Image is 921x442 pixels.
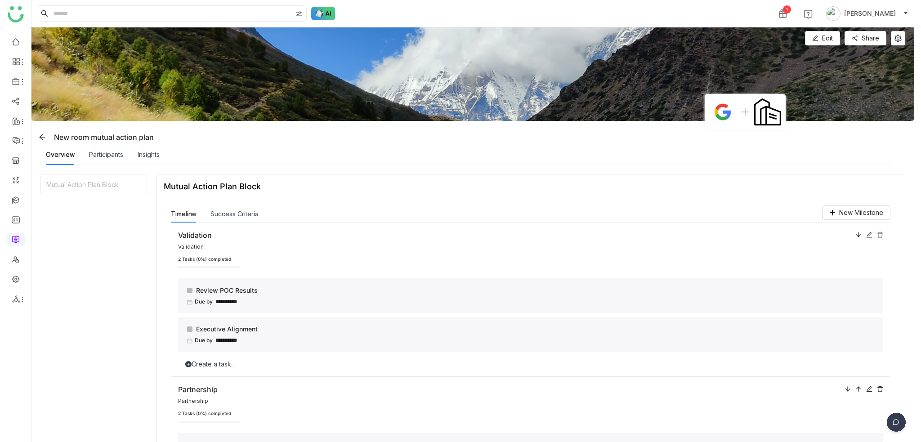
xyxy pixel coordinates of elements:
div: Overview [46,150,75,160]
button: New Milestone [822,205,890,220]
div: 2 Tasks (0%) completed [178,410,883,417]
div: Insights [138,150,160,160]
div: Review POC Results [187,286,876,295]
span: [PERSON_NAME] [844,9,896,18]
div: Validation [178,243,851,251]
div: Partnership [178,397,840,406]
span: New Milestone [839,208,883,218]
div: New room mutual action plan [35,130,154,144]
img: avatar [826,6,841,21]
div: 2 Tasks (0%) completed [178,256,883,263]
span: Edit [822,33,833,43]
div: Partnership [178,384,840,395]
div: Executive Alignment [187,324,876,334]
span: Share [862,33,879,43]
div: Validation [178,230,851,241]
div: Participants [89,150,123,160]
button: Share [845,31,886,45]
img: ask-buddy-hover.svg [311,7,335,20]
img: dsr-chat-floating.svg [885,413,908,435]
div: Create a task.. [178,359,883,369]
button: Edit [805,31,840,45]
div: Mutual Action Plan Block [164,182,261,191]
button: Timeline [171,209,196,219]
img: search-type.svg [295,10,303,18]
button: [PERSON_NAME] [824,6,910,21]
img: logo [8,6,24,22]
div: Mutual Action Plan Block [41,174,147,195]
img: help.svg [804,10,813,19]
button: Success Criteria [210,209,259,219]
span: Due by [195,336,213,345]
span: Due by [195,298,213,306]
div: 1 [783,5,791,13]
